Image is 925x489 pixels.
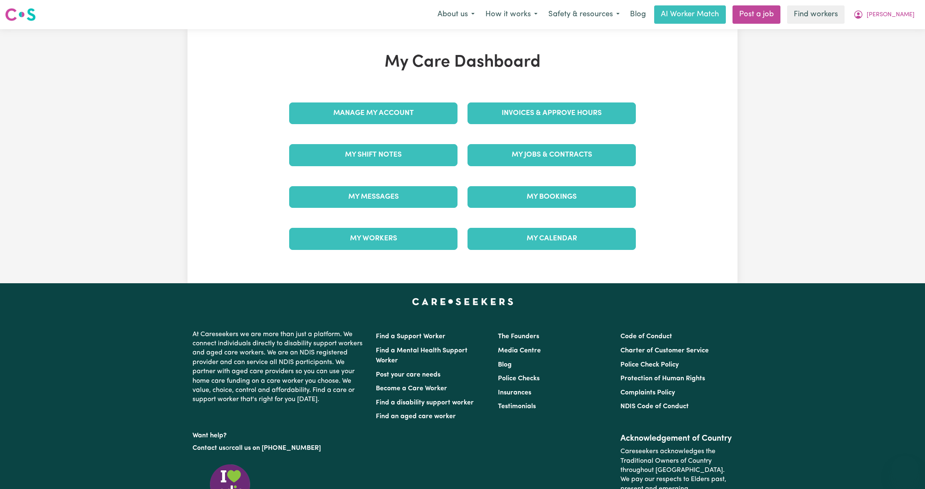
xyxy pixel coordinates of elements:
a: Testimonials [498,403,536,410]
a: My Bookings [467,186,636,208]
a: Careseekers logo [5,5,36,24]
a: The Founders [498,333,539,340]
a: Charter of Customer Service [620,347,709,354]
a: Media Centre [498,347,541,354]
p: At Careseekers we are more than just a platform. We connect individuals directly to disability su... [192,327,366,408]
button: How it works [480,6,543,23]
h1: My Care Dashboard [284,52,641,72]
a: My Workers [289,228,457,249]
a: Post a job [732,5,780,24]
a: Protection of Human Rights [620,375,705,382]
a: Become a Care Worker [376,385,447,392]
img: Careseekers logo [5,7,36,22]
a: Insurances [498,389,531,396]
a: Blog [498,362,512,368]
button: About us [432,6,480,23]
a: Find a Mental Health Support Worker [376,347,467,364]
a: AI Worker Match [654,5,726,24]
a: Invoices & Approve Hours [467,102,636,124]
a: My Calendar [467,228,636,249]
a: My Messages [289,186,457,208]
p: or [192,440,366,456]
a: Police Check Policy [620,362,679,368]
a: Police Checks [498,375,540,382]
a: NDIS Code of Conduct [620,403,689,410]
iframe: Button to launch messaging window, conversation in progress [892,456,918,482]
a: Code of Conduct [620,333,672,340]
a: Find an aged care worker [376,413,456,420]
a: Post your care needs [376,372,440,378]
a: Manage My Account [289,102,457,124]
button: Safety & resources [543,6,625,23]
a: Complaints Policy [620,389,675,396]
span: [PERSON_NAME] [867,10,915,20]
p: Want help? [192,428,366,440]
a: Careseekers home page [412,298,513,305]
a: Contact us [192,445,225,452]
a: Find workers [787,5,845,24]
a: call us on [PHONE_NUMBER] [232,445,321,452]
a: Find a Support Worker [376,333,445,340]
a: Blog [625,5,651,24]
button: My Account [848,6,920,23]
h2: Acknowledgement of Country [620,434,732,444]
a: Find a disability support worker [376,399,474,406]
a: My Jobs & Contracts [467,144,636,166]
a: My Shift Notes [289,144,457,166]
